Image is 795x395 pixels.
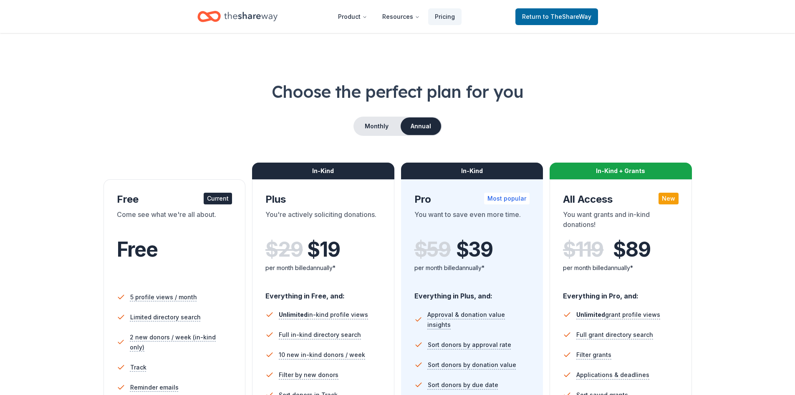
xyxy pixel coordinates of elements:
[576,311,660,318] span: grant profile views
[117,193,232,206] div: Free
[522,12,591,22] span: Return
[414,209,530,233] div: You want to save even more time.
[563,263,679,273] div: per month billed annually*
[401,117,441,135] button: Annual
[252,163,394,179] div: In-Kind
[428,360,516,370] span: Sort donors by donation value
[279,311,308,318] span: Unlimited
[130,382,179,392] span: Reminder emails
[279,311,368,318] span: in-kind profile views
[414,284,530,301] div: Everything in Plus, and:
[279,350,365,360] span: 10 new in-kind donors / week
[576,350,611,360] span: Filter grants
[563,209,679,233] div: You want grants and in-kind donations!
[265,284,381,301] div: Everything in Free, and:
[376,8,427,25] button: Resources
[197,7,278,26] a: Home
[563,193,679,206] div: All Access
[428,380,498,390] span: Sort donors by due date
[428,340,511,350] span: Sort donors by approval rate
[456,238,493,261] span: $ 39
[130,332,232,352] span: 2 new donors / week (in-kind only)
[576,330,653,340] span: Full grant directory search
[484,193,530,204] div: Most popular
[515,8,598,25] a: Returnto TheShareWay
[117,209,232,233] div: Come see what we're all about.
[130,292,197,302] span: 5 profile views / month
[265,263,381,273] div: per month billed annually*
[307,238,340,261] span: $ 19
[550,163,692,179] div: In-Kind + Grants
[265,209,381,233] div: You're actively soliciting donations.
[130,312,201,322] span: Limited directory search
[576,370,649,380] span: Applications & deadlines
[279,370,338,380] span: Filter by new donors
[354,117,399,135] button: Monthly
[414,193,530,206] div: Pro
[401,163,543,179] div: In-Kind
[331,8,374,25] button: Product
[265,193,381,206] div: Plus
[33,80,762,103] h1: Choose the perfect plan for you
[576,311,605,318] span: Unlimited
[427,310,530,330] span: Approval & donation value insights
[204,193,232,204] div: Current
[331,7,462,26] nav: Main
[130,362,146,372] span: Track
[543,13,591,20] span: to TheShareWay
[279,330,361,340] span: Full in-kind directory search
[428,8,462,25] a: Pricing
[613,238,650,261] span: $ 89
[659,193,679,204] div: New
[117,237,158,262] span: Free
[563,284,679,301] div: Everything in Pro, and:
[414,263,530,273] div: per month billed annually*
